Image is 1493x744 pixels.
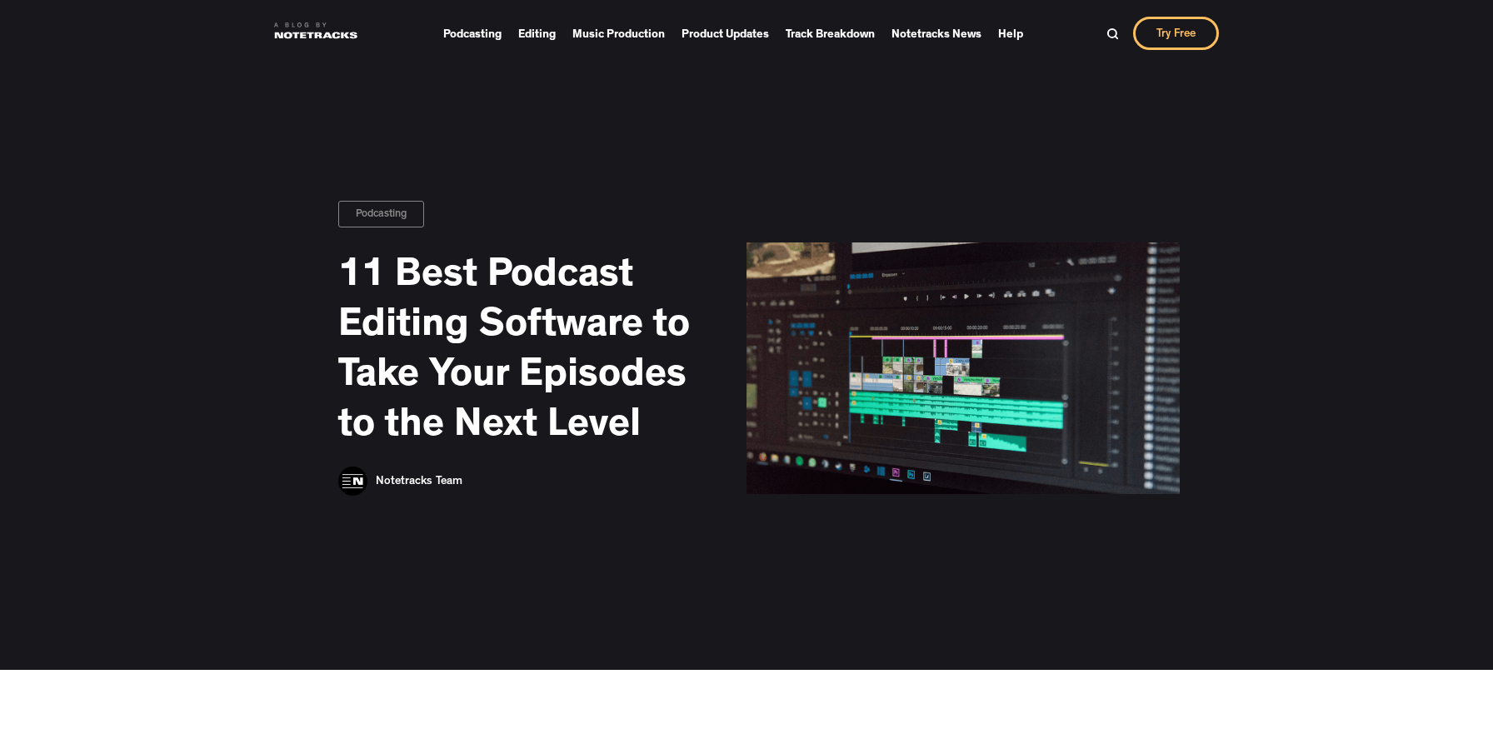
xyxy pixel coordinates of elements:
h1: 11 Best Podcast Editing Software to Take Your Episodes to the Next Level [338,252,713,452]
div: Podcasting [356,207,407,223]
a: Notetracks Team [376,476,462,487]
a: 11 Best Podcast Editing Software to Take Your Episodes to the Next Level [338,244,713,452]
a: Track Breakdown [786,22,875,46]
a: Podcasting [338,201,424,227]
img: Search Bar [1106,27,1119,40]
a: Product Updates [682,22,769,46]
a: Music Production [572,22,665,46]
a: Try Free [1133,17,1219,50]
a: Notetracks News [891,22,981,46]
a: Editing [518,22,556,46]
a: Podcasting [443,22,502,46]
a: Help [998,22,1023,46]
